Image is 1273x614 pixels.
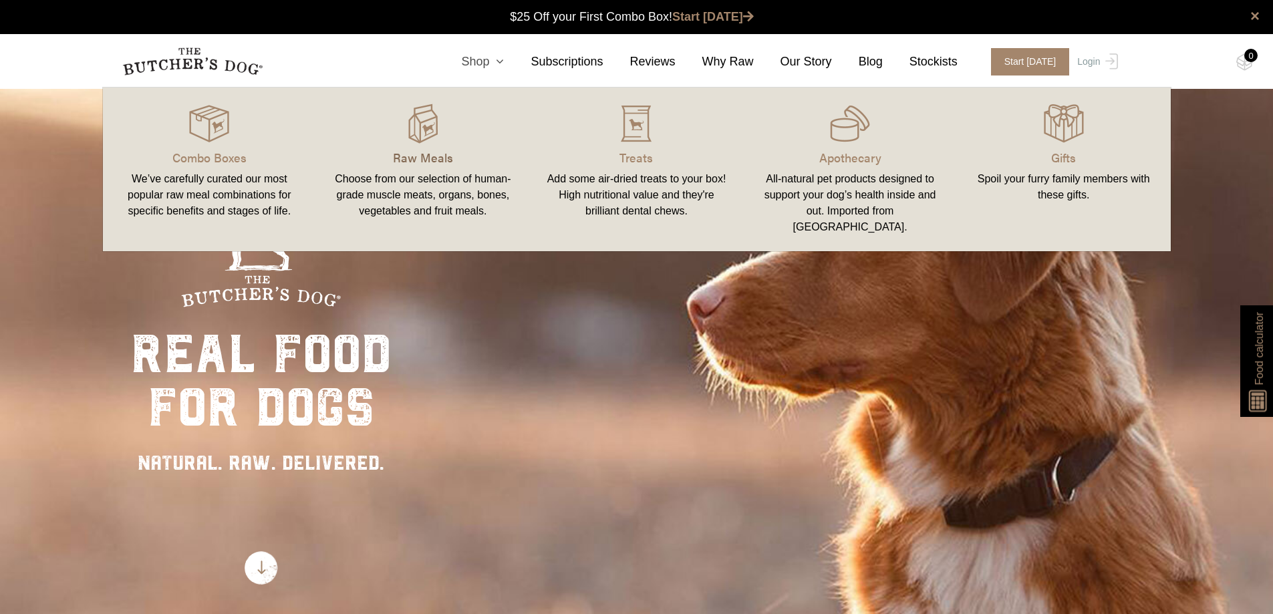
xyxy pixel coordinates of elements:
a: Start [DATE] [672,10,754,23]
div: real food for dogs [131,327,392,434]
div: We’ve carefully curated our most popular raw meal combinations for specific benefits and stages o... [119,171,301,219]
img: TBD_Cart-Empty.png [1236,53,1253,71]
a: Combo Boxes We’ve carefully curated our most popular raw meal combinations for specific benefits ... [103,101,317,238]
p: Treats [546,148,728,166]
a: Raw Meals Choose from our selection of human-grade muscle meats, organs, bones, vegetables and fr... [316,101,530,238]
a: Shop [434,53,504,71]
a: Apothecary All-natural pet products designed to support your dog’s health inside and out. Importe... [743,101,957,238]
div: All-natural pet products designed to support your dog’s health inside and out. Imported from [GEO... [759,171,941,235]
div: Spoil your furry family members with these gifts. [973,171,1155,203]
p: Gifts [973,148,1155,166]
p: Apothecary [759,148,941,166]
span: Start [DATE] [991,48,1070,75]
a: Subscriptions [504,53,603,71]
a: Login [1074,48,1117,75]
a: Treats Add some air-dried treats to your box! High nutritional value and they're brilliant dental... [530,101,744,238]
a: Stockists [883,53,958,71]
span: Food calculator [1251,312,1267,385]
a: Why Raw [676,53,754,71]
div: NATURAL. RAW. DELIVERED. [131,448,392,478]
a: Reviews [603,53,676,71]
a: Our Story [754,53,832,71]
div: Add some air-dried treats to your box! High nutritional value and they're brilliant dental chews. [546,171,728,219]
a: Gifts Spoil your furry family members with these gifts. [957,101,1171,238]
a: Start [DATE] [978,48,1075,75]
a: Blog [832,53,883,71]
a: close [1250,8,1260,24]
div: 0 [1244,49,1258,62]
div: Choose from our selection of human-grade muscle meats, organs, bones, vegetables and fruit meals. [332,171,514,219]
p: Combo Boxes [119,148,301,166]
p: Raw Meals [332,148,514,166]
